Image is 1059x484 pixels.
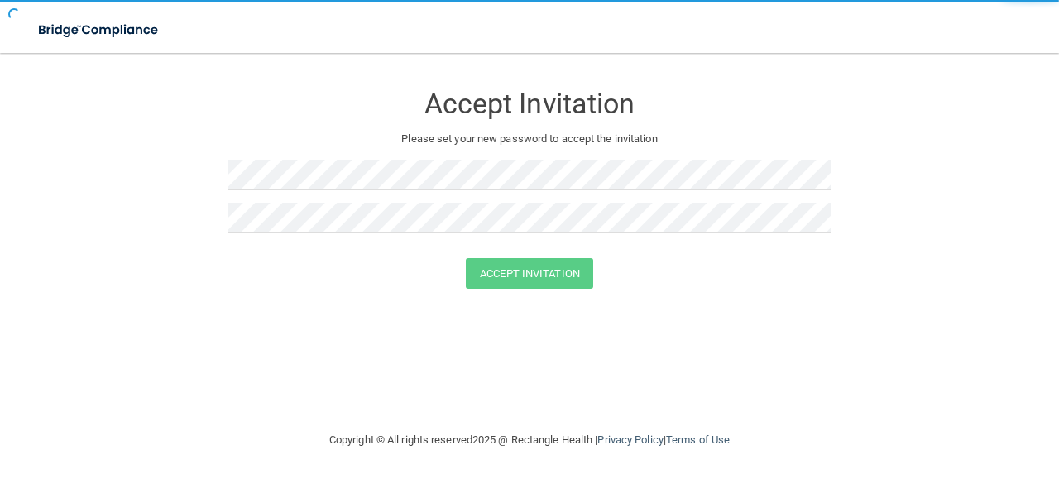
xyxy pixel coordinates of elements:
[25,13,174,47] img: bridge_compliance_login_screen.278c3ca4.svg
[597,434,663,446] a: Privacy Policy
[666,434,730,446] a: Terms of Use
[466,258,593,289] button: Accept Invitation
[240,129,819,149] p: Please set your new password to accept the invitation
[228,89,831,119] h3: Accept Invitation
[228,414,831,467] div: Copyright © All rights reserved 2025 @ Rectangle Health | |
